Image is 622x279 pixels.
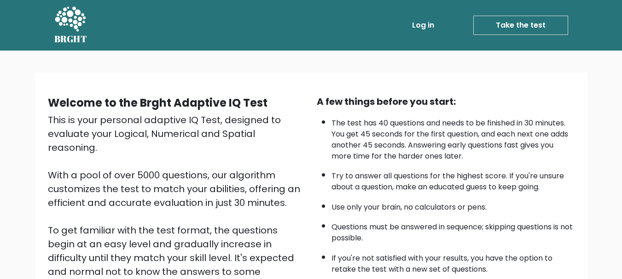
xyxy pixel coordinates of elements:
li: If you're not satisfied with your results, you have the option to retake the test with a new set ... [331,248,575,275]
a: BRGHT [54,4,87,47]
li: Questions must be answered in sequence; skipping questions is not possible. [331,217,575,244]
li: Try to answer all questions for the highest score. If you're unsure about a question, make an edu... [331,166,575,193]
a: Log in [408,16,438,34]
li: Use only your brain, no calculators or pens. [331,197,575,213]
h5: BRGHT [54,34,87,45]
a: Take the test [473,16,568,35]
li: The test has 40 questions and needs to be finished in 30 minutes. You get 45 seconds for the firs... [331,113,575,162]
div: A few things before you start: [317,95,575,108]
b: Welcome to the Brght Adaptive IQ Test [48,95,267,110]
